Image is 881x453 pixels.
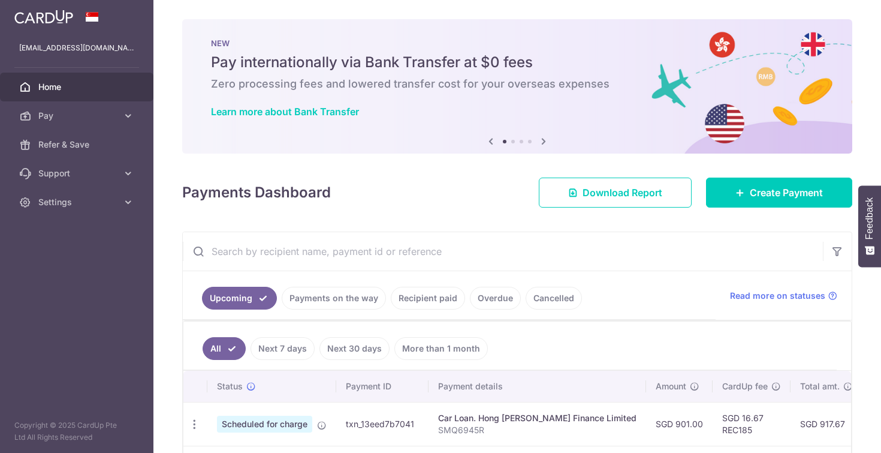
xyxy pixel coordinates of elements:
[38,196,117,208] span: Settings
[38,110,117,122] span: Pay
[526,287,582,310] a: Cancelled
[183,232,823,271] input: Search by recipient name, payment id or reference
[730,290,825,302] span: Read more on statuses
[646,402,713,446] td: SGD 901.00
[539,178,692,208] a: Download Report
[217,416,312,433] span: Scheduled for charge
[202,287,277,310] a: Upcoming
[336,402,429,446] td: txn_13eed7b7041
[438,412,636,424] div: Car Loan. Hong [PERSON_NAME] Finance Limited
[438,424,636,436] p: SMQ6945R
[470,287,521,310] a: Overdue
[864,197,875,239] span: Feedback
[38,167,117,179] span: Support
[38,139,117,151] span: Refer & Save
[319,337,390,360] a: Next 30 days
[800,380,840,392] span: Total amt.
[336,371,429,402] th: Payment ID
[713,402,791,446] td: SGD 16.67 REC185
[211,38,823,48] p: NEW
[706,178,852,208] a: Create Payment
[429,371,646,402] th: Payment details
[282,287,386,310] a: Payments on the way
[38,81,117,93] span: Home
[211,77,823,91] h6: Zero processing fees and lowered transfer cost for your overseas expenses
[394,337,488,360] a: More than 1 month
[182,19,852,154] img: Bank transfer banner
[391,287,465,310] a: Recipient paid
[722,380,768,392] span: CardUp fee
[730,290,837,302] a: Read more on statuses
[750,185,823,200] span: Create Payment
[182,182,331,203] h4: Payments Dashboard
[203,337,246,360] a: All
[656,380,686,392] span: Amount
[858,185,881,267] button: Feedback - Show survey
[791,402,862,446] td: SGD 917.67
[251,337,315,360] a: Next 7 days
[217,380,243,392] span: Status
[583,185,662,200] span: Download Report
[211,106,359,118] a: Learn more about Bank Transfer
[211,53,823,72] h5: Pay internationally via Bank Transfer at $0 fees
[19,42,134,54] p: [EMAIL_ADDRESS][DOMAIN_NAME]
[14,10,73,24] img: CardUp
